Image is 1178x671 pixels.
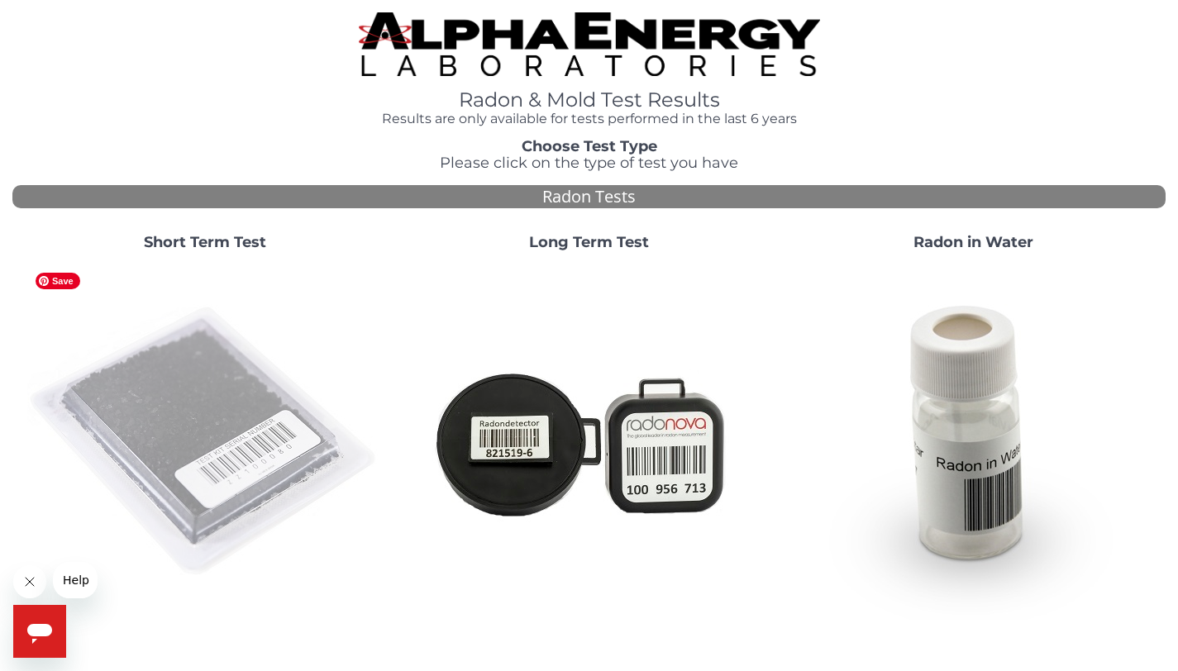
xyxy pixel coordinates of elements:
[53,562,98,598] iframe: Message from company
[27,264,383,620] img: ShortTerm.jpg
[13,605,66,658] iframe: Button to launch messaging window
[144,233,266,251] strong: Short Term Test
[529,233,649,251] strong: Long Term Test
[359,112,820,126] h4: Results are only available for tests performed in the last 6 years
[36,273,80,289] span: Save
[522,137,657,155] strong: Choose Test Type
[359,12,820,76] img: TightCrop.jpg
[796,264,1152,620] img: RadoninWater.jpg
[913,233,1033,251] strong: Radon in Water
[12,185,1166,209] div: Radon Tests
[13,565,46,598] iframe: Close message
[440,154,738,172] span: Please click on the type of test you have
[412,264,767,620] img: Radtrak2vsRadtrak3.jpg
[359,89,820,111] h1: Radon & Mold Test Results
